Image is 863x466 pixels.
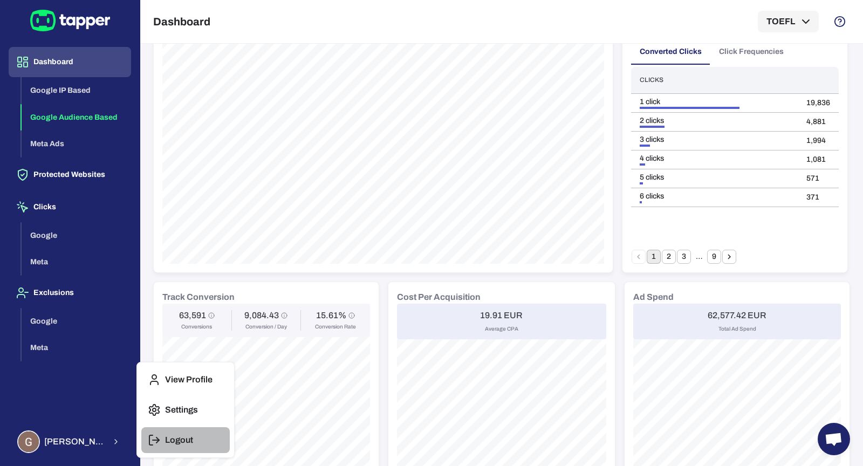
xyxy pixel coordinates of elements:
[141,397,230,423] button: Settings
[165,405,198,415] p: Settings
[165,435,193,446] p: Logout
[165,374,213,385] p: View Profile
[141,427,230,453] button: Logout
[818,423,850,455] div: Open chat
[141,367,230,393] button: View Profile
